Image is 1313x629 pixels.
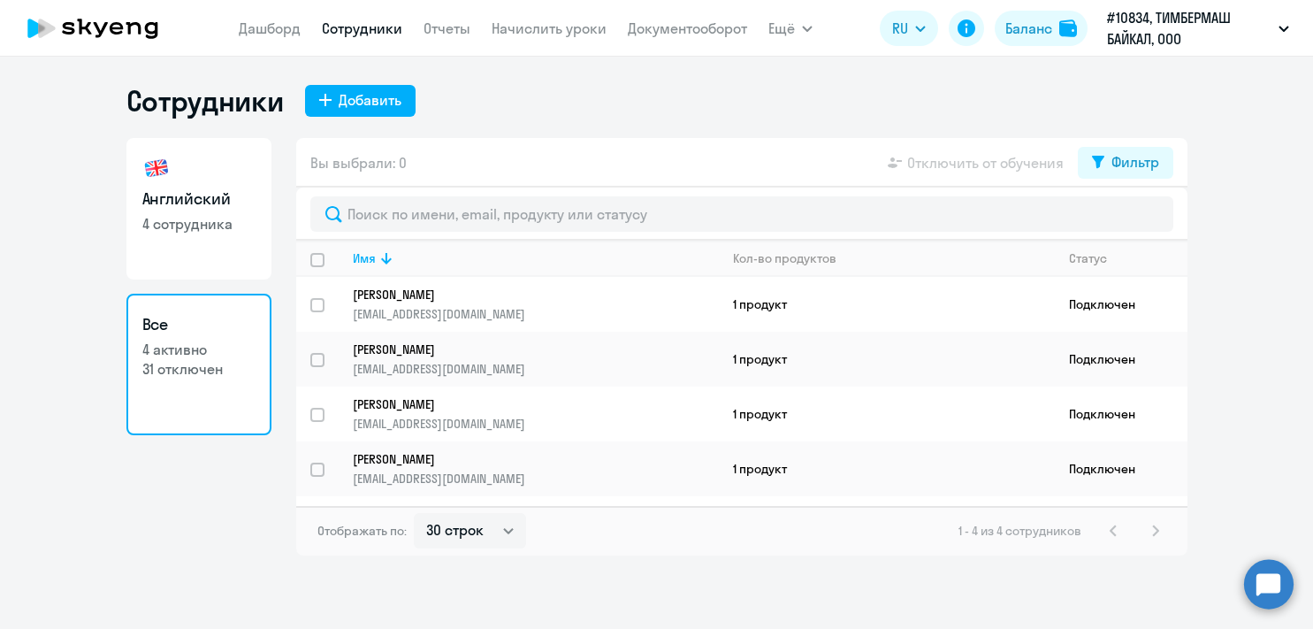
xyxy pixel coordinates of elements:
[353,451,694,467] p: [PERSON_NAME]
[1055,332,1187,387] td: Подключен
[719,387,1055,441] td: 1 продукт
[353,287,694,303] p: [PERSON_NAME]
[305,85,416,117] button: Добавить
[424,19,470,37] a: Отчеты
[733,250,1054,266] div: Кол-во продуктов
[142,188,256,211] h3: Английский
[142,359,256,379] p: 31 отключен
[353,416,718,432] p: [EMAIL_ADDRESS][DOMAIN_NAME]
[353,287,718,322] a: [PERSON_NAME][EMAIL_ADDRESS][DOMAIN_NAME]
[353,396,694,412] p: [PERSON_NAME]
[126,83,284,119] h1: Сотрудники
[719,441,1055,496] td: 1 продукт
[317,523,407,539] span: Отображать по:
[995,11,1088,46] button: Балансbalance
[126,138,271,280] a: Английский4 сотрудника
[880,11,938,46] button: RU
[142,313,256,336] h3: Все
[1098,7,1298,50] button: #10834, ТИМБЕРМАШ БАЙКАЛ, ООО
[353,341,694,357] p: [PERSON_NAME]
[339,89,401,111] div: Добавить
[353,451,718,487] a: [PERSON_NAME][EMAIL_ADDRESS][DOMAIN_NAME]
[1055,441,1187,496] td: Подключен
[310,196,1173,232] input: Поиск по имени, email, продукту или статусу
[958,523,1081,539] span: 1 - 4 из 4 сотрудников
[353,341,718,377] a: [PERSON_NAME][EMAIL_ADDRESS][DOMAIN_NAME]
[126,294,271,435] a: Все4 активно31 отключен
[353,306,718,322] p: [EMAIL_ADDRESS][DOMAIN_NAME]
[1069,250,1187,266] div: Статус
[628,19,747,37] a: Документооборот
[719,277,1055,332] td: 1 продукт
[239,19,301,37] a: Дашборд
[353,396,718,432] a: [PERSON_NAME][EMAIL_ADDRESS][DOMAIN_NAME]
[733,250,836,266] div: Кол-во продуктов
[310,152,407,173] span: Вы выбрали: 0
[1059,19,1077,37] img: balance
[768,11,813,46] button: Ещё
[492,19,607,37] a: Начислить уроки
[142,214,256,234] p: 4 сотрудника
[353,471,718,487] p: [EMAIL_ADDRESS][DOMAIN_NAME]
[353,250,718,266] div: Имя
[1107,7,1271,50] p: #10834, ТИМБЕРМАШ БАЙКАЛ, ООО
[1078,147,1173,179] button: Фильтр
[719,332,1055,387] td: 1 продукт
[1055,277,1187,332] td: Подключен
[353,250,376,266] div: Имя
[1069,250,1107,266] div: Статус
[768,18,795,39] span: Ещё
[142,154,171,182] img: english
[1005,18,1052,39] div: Баланс
[322,19,402,37] a: Сотрудники
[353,361,718,377] p: [EMAIL_ADDRESS][DOMAIN_NAME]
[1111,151,1159,173] div: Фильтр
[892,18,908,39] span: RU
[1055,387,1187,441] td: Подключен
[142,340,256,359] p: 4 активно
